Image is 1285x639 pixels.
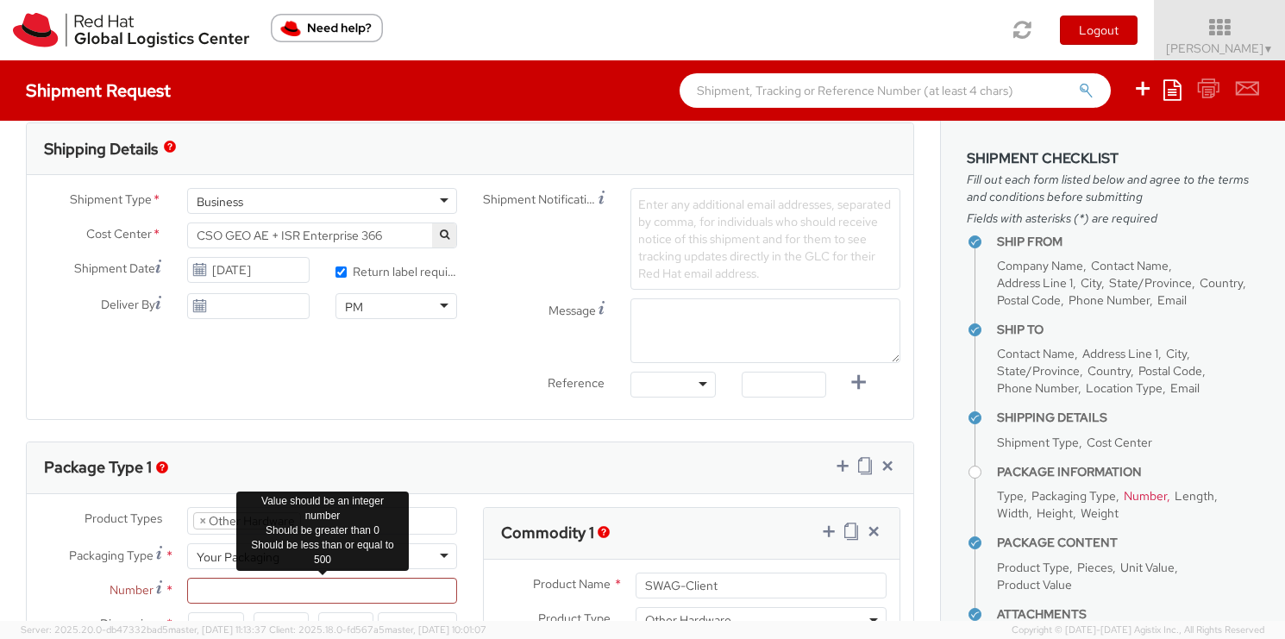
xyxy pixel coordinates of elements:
[86,225,152,245] span: Cost Center
[1077,560,1113,575] span: Pieces
[680,73,1111,108] input: Shipment, Tracking or Reference Number (at least 4 chars)
[69,548,154,563] span: Packaging Type
[85,511,162,526] span: Product Types
[318,612,374,638] input: Height
[997,363,1080,379] span: State/Province
[44,141,158,158] h3: Shipping Details
[110,582,154,598] span: Number
[997,258,1083,273] span: Company Name
[74,260,155,278] span: Shipment Date
[187,222,457,248] span: CSO GEO AE + ISR Enterprise 366
[269,623,486,636] span: Client: 2025.18.0-fd567a5
[997,411,1259,424] h4: Shipping Details
[335,260,457,280] label: Return label required
[997,466,1259,479] h4: Package Information
[533,576,611,592] span: Product Name
[997,608,1259,621] h4: Attachments
[997,560,1069,575] span: Product Type
[309,612,318,638] span: X
[1031,488,1116,504] span: Packaging Type
[1069,292,1150,308] span: Phone Number
[997,488,1024,504] span: Type
[271,14,383,42] button: Need help?
[501,524,594,542] h3: Commodity 1
[21,623,266,636] span: Server: 2025.20.0-db47332bad5
[997,323,1259,336] h4: Ship To
[1109,275,1192,291] span: State/Province
[1081,275,1101,291] span: City
[236,492,409,571] div: Value should be an integer number Should be greater than 0 Should be less than or equal to 500
[168,623,266,636] span: master, [DATE] 11:13:37
[997,346,1075,361] span: Contact Name
[197,228,448,243] span: CSO GEO AE + ISR Enterprise 366
[44,459,152,476] h3: Package Type 1
[26,81,171,100] h4: Shipment Request
[254,612,310,638] input: Width
[1138,363,1202,379] span: Postal Code
[548,375,605,391] span: Reference
[197,548,279,566] div: Your Packaging
[997,235,1259,248] h4: Ship From
[70,191,152,210] span: Shipment Type
[244,612,254,638] span: X
[997,505,1029,521] span: Width
[538,611,611,626] span: Product Type
[1200,275,1243,291] span: Country
[1082,346,1158,361] span: Address Line 1
[345,298,363,316] div: PM
[193,512,301,529] li: Other Hardware
[1060,16,1138,45] button: Logout
[100,616,162,631] span: Dimensions
[997,536,1259,549] h4: Package Content
[1088,363,1131,379] span: Country
[967,171,1259,205] span: Fill out each form listed below and agree to the terms and conditions before submitting
[483,191,599,209] span: Shipment Notification
[967,151,1259,166] h3: Shipment Checklist
[335,266,347,278] input: Return label required
[1166,41,1274,56] span: [PERSON_NAME]
[967,210,1259,227] span: Fields with asterisks (*) are required
[1124,488,1167,504] span: Number
[188,612,244,638] input: Length
[101,296,155,314] span: Deliver By
[997,275,1073,291] span: Address Line 1
[997,380,1078,396] span: Phone Number
[1175,488,1214,504] span: Length
[645,612,877,628] span: Other Hardware
[1086,380,1163,396] span: Location Type
[1263,42,1274,56] span: ▼
[548,303,596,318] span: Message
[636,607,887,633] span: Other Hardware
[1091,258,1169,273] span: Contact Name
[1170,380,1200,396] span: Email
[997,435,1079,450] span: Shipment Type
[13,13,249,47] img: rh-logistics-00dfa346123c4ec078e1.svg
[1081,505,1119,521] span: Weight
[1037,505,1073,521] span: Height
[1157,292,1187,308] span: Email
[1120,560,1175,575] span: Unit Value
[997,577,1072,592] span: Product Value
[997,292,1061,308] span: Postal Code
[1087,435,1152,450] span: Cost Center
[199,513,206,529] span: ×
[638,197,891,281] span: Enter any additional email addresses, separated by comma, for individuals who should receive noti...
[1166,346,1187,361] span: City
[197,193,243,210] div: Business
[385,623,486,636] span: master, [DATE] 10:01:07
[1012,623,1264,637] span: Copyright © [DATE]-[DATE] Agistix Inc., All Rights Reserved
